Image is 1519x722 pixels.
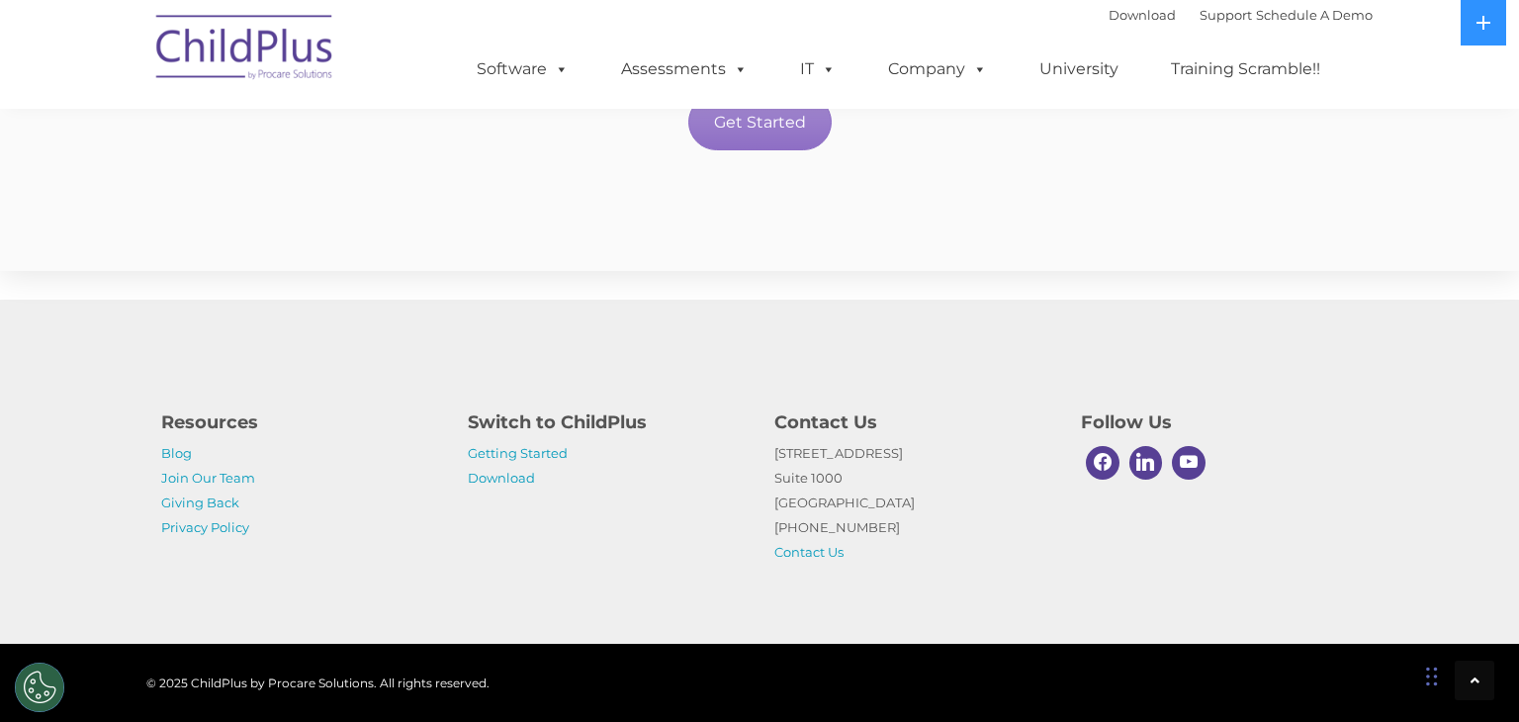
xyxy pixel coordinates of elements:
[1109,7,1176,23] a: Download
[1256,7,1373,23] a: Schedule A Demo
[780,49,855,89] a: IT
[1167,441,1210,485] a: Youtube
[468,470,535,486] a: Download
[1081,408,1358,436] h4: Follow Us
[161,408,438,436] h4: Resources
[1200,7,1252,23] a: Support
[161,445,192,461] a: Blog
[146,676,490,690] span: © 2025 ChildPlus by Procare Solutions. All rights reserved.
[146,1,344,100] img: ChildPlus by Procare Solutions
[1109,7,1373,23] font: |
[1426,647,1438,706] div: Drag
[161,470,255,486] a: Join Our Team
[1124,441,1168,485] a: Linkedin
[868,49,1007,89] a: Company
[1420,627,1519,722] iframe: Chat Widget
[457,49,588,89] a: Software
[161,495,239,510] a: Giving Back
[774,408,1051,436] h4: Contact Us
[468,408,745,436] h4: Switch to ChildPlus
[468,445,568,461] a: Getting Started
[161,519,249,535] a: Privacy Policy
[774,441,1051,565] p: [STREET_ADDRESS] Suite 1000 [GEOGRAPHIC_DATA] [PHONE_NUMBER]
[601,49,767,89] a: Assessments
[1020,49,1138,89] a: University
[1151,49,1340,89] a: Training Scramble!!
[15,663,64,712] button: Cookies Settings
[688,94,832,150] a: Get Started
[774,544,844,560] a: Contact Us
[1081,441,1124,485] a: Facebook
